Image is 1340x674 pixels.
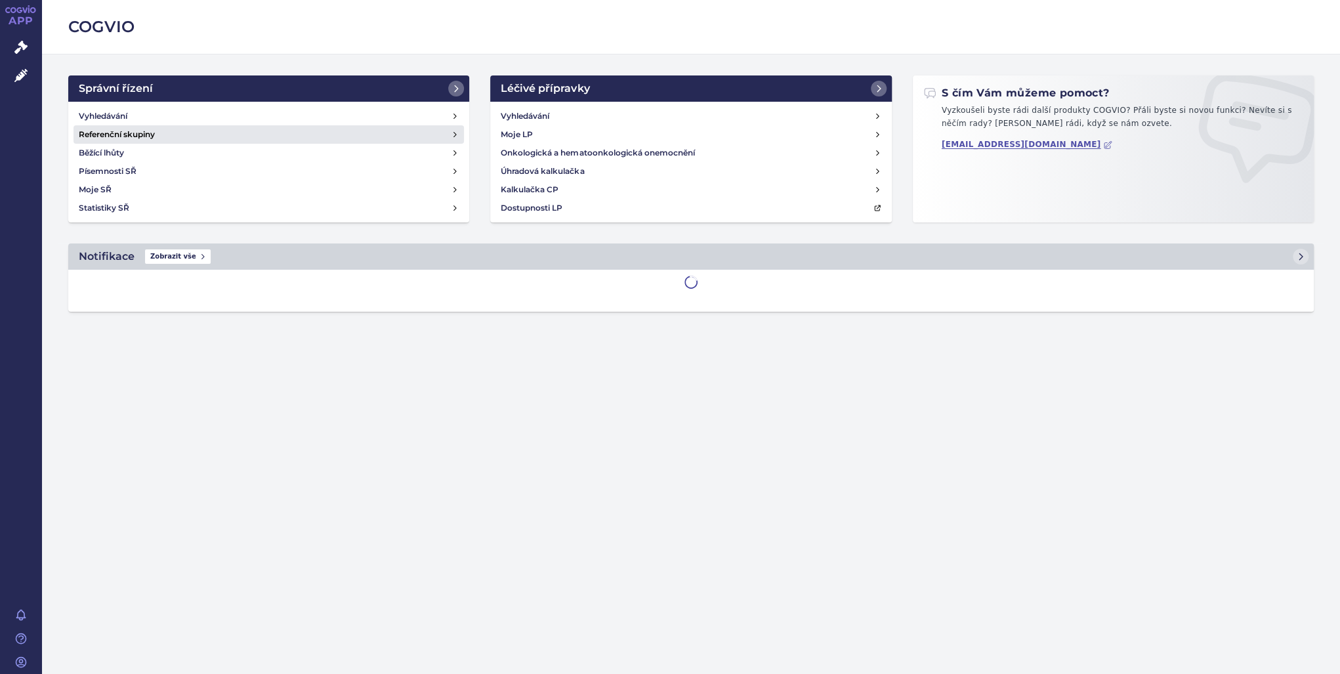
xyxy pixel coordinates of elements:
a: Statistiky SŘ [73,199,464,217]
h2: S čím Vám můžeme pomoct? [923,86,1110,100]
h4: Vyhledávání [79,110,127,123]
a: Kalkulačka CP [495,180,886,199]
a: Správní řízení [68,75,469,102]
a: Moje SŘ [73,180,464,199]
span: Zobrazit vše [145,249,211,264]
a: Referenční skupiny [73,125,464,144]
h4: Běžící lhůty [79,146,124,159]
h2: COGVIO [68,16,1314,38]
h4: Moje SŘ [79,183,112,196]
h2: Správní řízení [79,81,153,96]
a: Léčivé přípravky [490,75,891,102]
a: Běžící lhůty [73,144,464,162]
a: Dostupnosti LP [495,199,886,217]
h2: Notifikace [79,249,135,264]
a: [EMAIL_ADDRESS][DOMAIN_NAME] [942,140,1113,150]
h4: Referenční skupiny [79,128,155,141]
h2: Léčivé přípravky [501,81,589,96]
a: Úhradová kalkulačka [495,162,886,180]
h4: Onkologická a hematoonkologická onemocnění [501,146,694,159]
h4: Dostupnosti LP [501,201,562,215]
a: Písemnosti SŘ [73,162,464,180]
h4: Moje LP [501,128,533,141]
h4: Vyhledávání [501,110,549,123]
h4: Kalkulačka CP [501,183,558,196]
a: Vyhledávání [73,107,464,125]
h4: Statistiky SŘ [79,201,129,215]
a: Onkologická a hematoonkologická onemocnění [495,144,886,162]
p: Vyzkoušeli byste rádi další produkty COGVIO? Přáli byste si novou funkci? Nevíte si s něčím rady?... [923,104,1303,135]
a: Moje LP [495,125,886,144]
a: Vyhledávání [495,107,886,125]
a: NotifikaceZobrazit vše [68,243,1314,270]
h4: Písemnosti SŘ [79,165,136,178]
h4: Úhradová kalkulačka [501,165,584,178]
